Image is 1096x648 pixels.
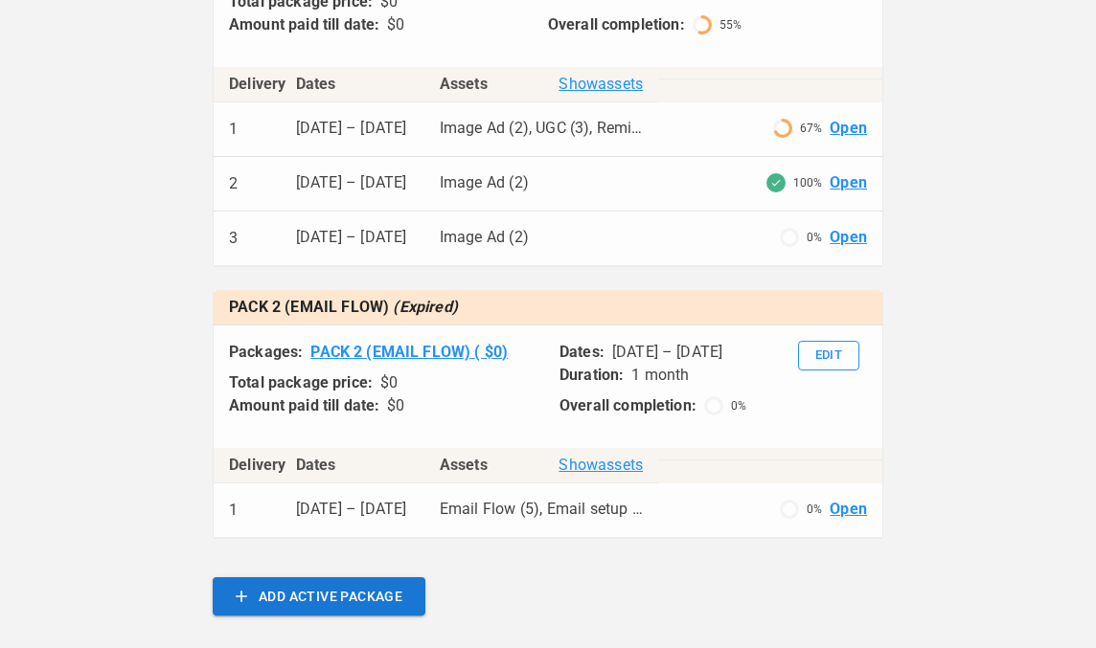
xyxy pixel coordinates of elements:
button: ADD ACTIVE PACKAGE [213,577,425,615]
div: $ 0 [387,13,404,36]
div: Assets [440,454,643,477]
p: Image Ad (2) [440,172,643,194]
p: [DATE] – [DATE] [612,341,722,364]
div: $ 0 [380,371,398,394]
button: Edit [798,341,859,370]
div: Assets [440,73,643,96]
p: 100% [793,174,822,191]
th: Delivery [214,448,281,483]
p: 67 % [800,120,822,137]
div: $ 0 [387,394,404,417]
p: 3 [229,227,238,250]
a: Open [830,227,867,249]
p: 0 % [731,397,746,414]
td: [DATE] – [DATE] [281,483,424,538]
p: Image Ad (2), UGC (3), Remix Video (1) [440,118,643,140]
p: Duration: [559,364,624,387]
p: Dates: [559,341,605,364]
p: Overall completion: [559,394,696,417]
td: [DATE] – [DATE] [281,212,424,266]
table: active packages table [214,290,882,325]
a: Open [830,499,867,521]
a: Open [830,172,867,194]
a: Open [830,118,867,140]
span: Show assets [559,454,643,477]
p: Overall completion: [548,13,685,36]
span: (Expired) [393,298,458,316]
p: Email Flow (5), Email setup (5) [440,499,643,521]
p: 1 [229,499,238,522]
a: PACK 2 (EMAIL FLOW) ( $0) [310,341,508,364]
p: 2 [229,172,238,195]
p: 55 % [719,16,742,34]
p: Total package price: [229,371,373,394]
td: [DATE] – [DATE] [281,157,424,212]
span: Show assets [559,73,643,96]
td: [DATE] – [DATE] [281,102,424,157]
th: Dates [281,448,424,483]
p: 1 month [631,364,689,387]
p: Amount paid till date: [229,394,379,417]
th: Delivery [214,67,281,102]
p: 0 % [807,229,822,246]
p: Packages: [229,341,303,364]
th: PACK 2 (EMAIL FLOW) [214,290,882,325]
p: 1 [229,118,238,141]
p: Image Ad (2) [440,227,643,249]
th: Dates [281,67,424,102]
p: 0 % [807,501,822,518]
p: Amount paid till date: [229,13,379,36]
